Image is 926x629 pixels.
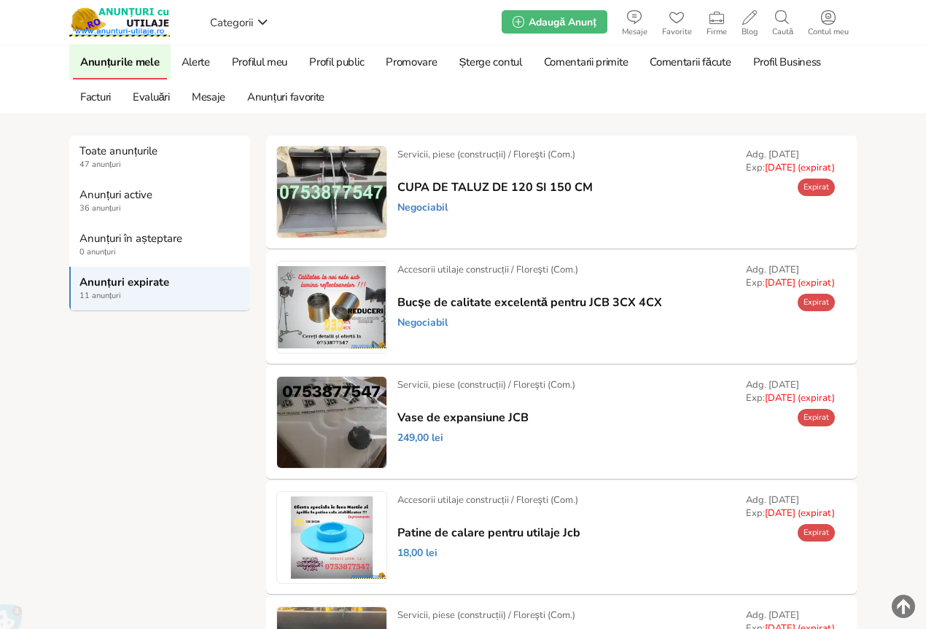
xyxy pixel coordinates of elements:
[302,44,371,79] a: Profil public
[537,44,636,79] a: Comentarii primite
[765,391,835,405] span: [DATE] (expirat)
[397,296,662,309] a: Bucșe de calitate excelentă pentru JCB 3CX 4CX
[892,595,915,618] img: scroll-to-top.png
[277,262,386,353] img: Bucșe de calitate excelentă pentru JCB 3CX 4CX
[765,28,801,36] span: Caută
[502,10,607,34] a: Adaugă Anunț
[655,28,699,36] span: Favorite
[397,378,575,391] div: Servicii, piese (construcții) / Floreşti (Com.)
[452,44,529,79] a: Șterge contul
[79,144,241,157] strong: Toate anunțurile
[746,493,835,520] div: Adg. [DATE] Exp:
[12,606,23,617] span: 3
[397,526,580,539] a: Patine de calare pentru utilaje Jcb
[655,7,699,36] a: Favorite
[225,44,295,79] a: Profilul meu
[397,431,443,445] span: 249,00 lei
[69,136,250,179] a: Toate anunțurile 47 anunțuri
[184,79,233,114] a: Mesaje
[746,44,829,79] a: Profil Business
[378,44,444,79] a: Promovare
[73,79,118,114] a: Facturi
[79,246,241,258] span: 0 anunțuri
[699,7,734,36] a: Firme
[397,148,575,161] div: Servicii, piese (construcții) / Floreşti (Com.)
[69,267,250,310] a: Anunțuri expirate 11 anunțuri
[642,44,738,79] a: Comentarii făcute
[615,7,655,36] a: Mesaje
[174,44,217,79] a: Alerte
[240,79,332,114] a: Anunțuri favorite
[804,297,829,308] span: Expirat
[210,15,253,30] span: Categorii
[801,28,856,36] span: Contul meu
[397,493,578,507] div: Accesorii utilaje construcții / Floreşti (Com.)
[765,161,835,174] span: [DATE] (expirat)
[529,15,596,29] span: Adaugă Anunț
[69,223,250,267] a: Anunțuri în așteptare 0 anunțuri
[397,316,448,329] span: Negociabil
[804,412,829,423] span: Expirat
[277,377,386,468] img: Vase de expansiune JCB
[79,203,241,214] span: 36 anunțuri
[746,263,835,289] div: Adg. [DATE] Exp:
[397,181,593,194] a: CUPA DE TALUZ DE 120 SI 150 CM
[801,7,856,36] a: Contul meu
[746,148,835,174] div: Adg. [DATE] Exp:
[734,28,765,36] span: Blog
[746,378,835,405] div: Adg. [DATE] Exp:
[277,146,386,238] img: CUPA DE TALUZ DE 120 SI 150 CM
[804,181,829,192] span: Expirat
[79,232,241,245] strong: Anunțuri în așteptare
[69,179,250,223] a: Anunțuri active 36 anunțuri
[79,188,241,201] strong: Anunțuri active
[765,507,835,520] span: [DATE] (expirat)
[734,7,765,36] a: Blog
[397,547,437,560] span: 18,00 lei
[765,7,801,36] a: Caută
[804,527,829,538] span: Expirat
[397,609,575,622] div: Servicii, piese (construcții) / Floreşti (Com.)
[277,492,386,583] img: Patine de calare pentru utilaje Jcb
[125,79,177,114] a: Evaluări
[615,28,655,36] span: Mesaje
[765,276,835,289] span: [DATE] (expirat)
[397,263,578,276] div: Accesorii utilaje construcții / Floreşti (Com.)
[69,7,170,36] img: Anunturi-Utilaje.RO
[79,159,241,171] span: 47 anunțuri
[79,276,241,289] strong: Anunțuri expirate
[397,411,529,424] a: Vase de expansiune JCB
[699,28,734,36] span: Firme
[73,44,167,79] a: Anunțurile mele
[79,290,241,302] span: 11 anunțuri
[206,11,272,33] a: Categorii
[397,201,448,214] span: Negociabil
